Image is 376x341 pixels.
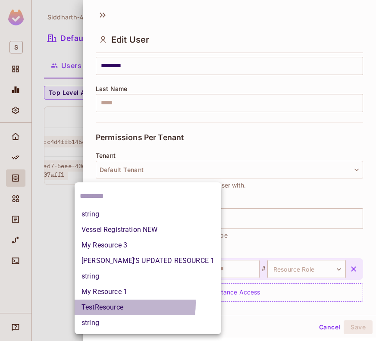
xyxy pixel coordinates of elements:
[75,315,221,331] li: string
[75,206,221,222] li: string
[75,284,221,300] li: My Resource 1
[75,222,221,238] li: Vessel Registration NEW
[75,253,221,269] li: [PERSON_NAME]'S UPDATED RESOURCE 1
[75,238,221,253] li: My Resource 3
[75,269,221,284] li: string
[75,300,221,315] li: TestResource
